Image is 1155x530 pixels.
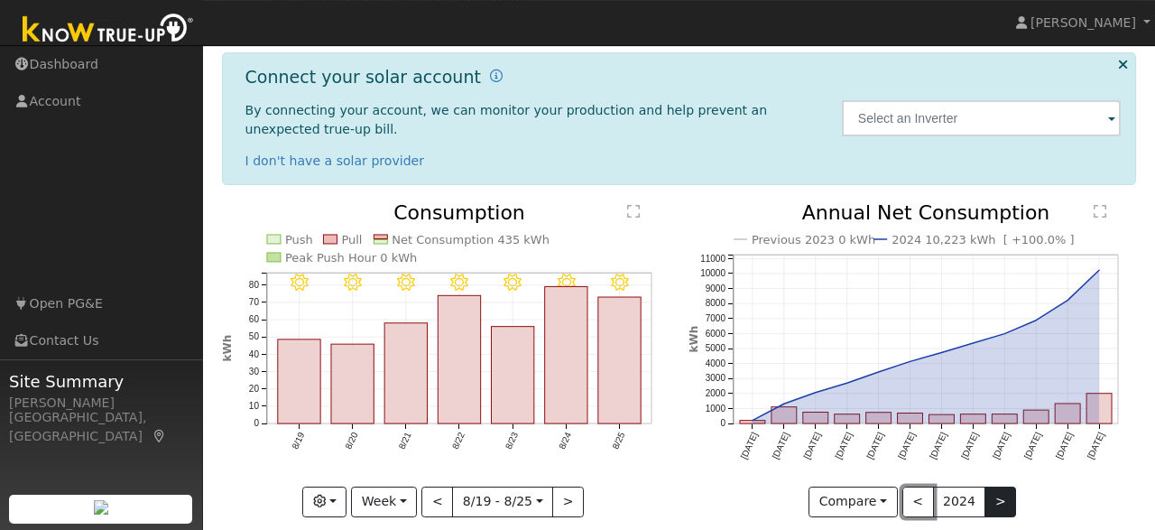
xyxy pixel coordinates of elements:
text: [DATE] [834,431,855,460]
rect: onclick="" [1056,404,1081,423]
text: [DATE] [959,431,980,460]
text: [DATE] [864,431,885,460]
text: 8/20 [343,431,359,451]
text:  [1094,204,1106,219]
circle: onclick="" [909,360,912,364]
button: Week [351,487,417,517]
text: [DATE] [928,431,948,460]
text: 8/22 [450,431,467,451]
i: 8/19 - Clear [290,274,308,292]
text: 10000 [700,268,725,278]
button: < [902,487,934,517]
circle: onclick="" [877,370,881,374]
text:  [627,204,640,219]
text: 8/24 [557,431,573,451]
div: [GEOGRAPHIC_DATA], [GEOGRAPHIC_DATA] [9,408,193,446]
text: [DATE] [1054,431,1075,460]
rect: onclick="" [740,421,765,423]
text: 8000 [706,299,726,309]
circle: onclick="" [1097,268,1101,272]
text: 8/21 [396,431,412,451]
rect: onclick="" [598,297,641,423]
text: Annual Net Consumption [802,201,1050,224]
text: kWh [688,326,700,353]
button: < [421,487,453,517]
span: By connecting your account, we can monitor your production and help prevent an unexpected true-up... [245,103,768,136]
rect: onclick="" [384,323,427,423]
text: 50 [248,332,259,342]
text: 2000 [706,388,726,398]
h1: Connect your solar account [245,67,481,88]
rect: onclick="" [491,327,533,424]
rect: onclick="" [277,339,319,423]
text: 9000 [706,284,726,293]
text: 8/19 [290,431,306,451]
circle: onclick="" [1035,319,1039,322]
rect: onclick="" [1087,394,1113,423]
button: Compare [808,487,898,517]
text: 4000 [706,358,726,368]
i: 8/24 - Clear [557,274,575,292]
text: Peak Push Hour 0 kWh [285,251,417,265]
i: 8/23 - MostlyClear [504,274,522,292]
text: 2024 10,223 kWh [ +100.0% ] [892,233,1075,246]
text: 7000 [706,313,726,323]
rect: onclick="" [438,295,480,423]
text: [DATE] [739,431,760,460]
text: 3000 [706,374,726,384]
text: [DATE] [802,431,823,460]
rect: onclick="" [961,414,986,423]
text: Net Consumption 435 kWh [392,233,550,246]
button: 2024 [933,487,986,517]
text: Previous 2023 0 kWh [752,233,875,246]
text: 1000 [706,404,726,414]
rect: onclick="" [929,414,955,423]
a: Map [152,429,168,443]
text: 6000 [706,329,726,339]
circle: onclick="" [1067,299,1070,302]
rect: onclick="" [1024,410,1049,423]
rect: onclick="" [545,287,587,424]
text: [DATE] [1022,431,1043,460]
img: retrieve [94,500,108,515]
rect: onclick="" [835,414,860,423]
text: [DATE] [991,431,1012,460]
text: 0 [720,419,725,429]
text: [DATE] [1086,431,1106,460]
img: Know True-Up [14,10,203,51]
text: Consumption [393,201,525,224]
text: 70 [248,297,259,307]
i: 8/25 - Clear [611,274,629,292]
text: 80 [248,280,259,290]
div: [PERSON_NAME] [9,394,193,413]
text: 20 [248,384,259,394]
button: > [552,487,584,517]
rect: onclick="" [898,414,923,424]
text: 8/23 [504,431,520,451]
rect: onclick="" [866,413,892,423]
circle: onclick="" [782,402,786,405]
text: 10 [248,401,259,411]
text: 30 [248,367,259,377]
button: 8/19 - 8/25 [452,487,553,517]
circle: onclick="" [751,419,754,423]
text: 0 [254,419,259,429]
text: Pull [341,233,362,246]
span: [PERSON_NAME] [1030,15,1136,30]
circle: onclick="" [972,341,975,345]
text: 60 [248,314,259,324]
circle: onclick="" [940,351,944,355]
input: Select an Inverter [842,100,1122,136]
text: 8/25 [610,431,626,451]
text: Push [285,233,313,246]
rect: onclick="" [803,413,828,424]
text: kWh [221,335,234,362]
rect: onclick="" [331,344,374,423]
text: 11000 [700,254,725,264]
i: 8/21 - MostlyClear [397,274,415,292]
a: I don't have a solar provider [245,153,425,168]
i: 8/22 - Clear [450,274,468,292]
circle: onclick="" [814,391,818,395]
text: 5000 [706,343,726,353]
i: 8/20 - Clear [344,274,362,292]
